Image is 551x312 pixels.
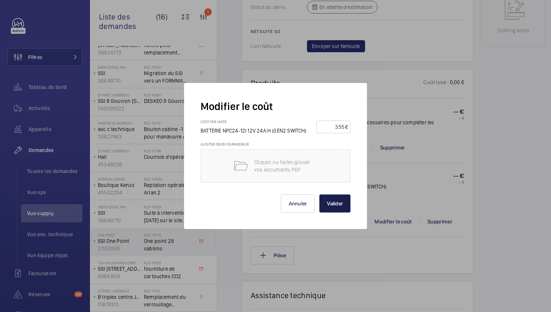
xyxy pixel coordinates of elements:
[201,99,350,113] h2: Modifier le coût
[201,128,307,134] span: BATTERIE NPC24-12I 12V 24A.H (GEN2 SWITCH)
[319,194,350,213] button: Valider
[319,121,345,133] input: --
[254,158,318,173] p: Cliquez ou faites glisser vos documents PDF
[281,194,315,213] button: Annuler
[345,123,348,131] div: €
[201,142,350,149] h3: Ajouter devis fournisseur
[201,119,314,127] h3: Coût par unité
